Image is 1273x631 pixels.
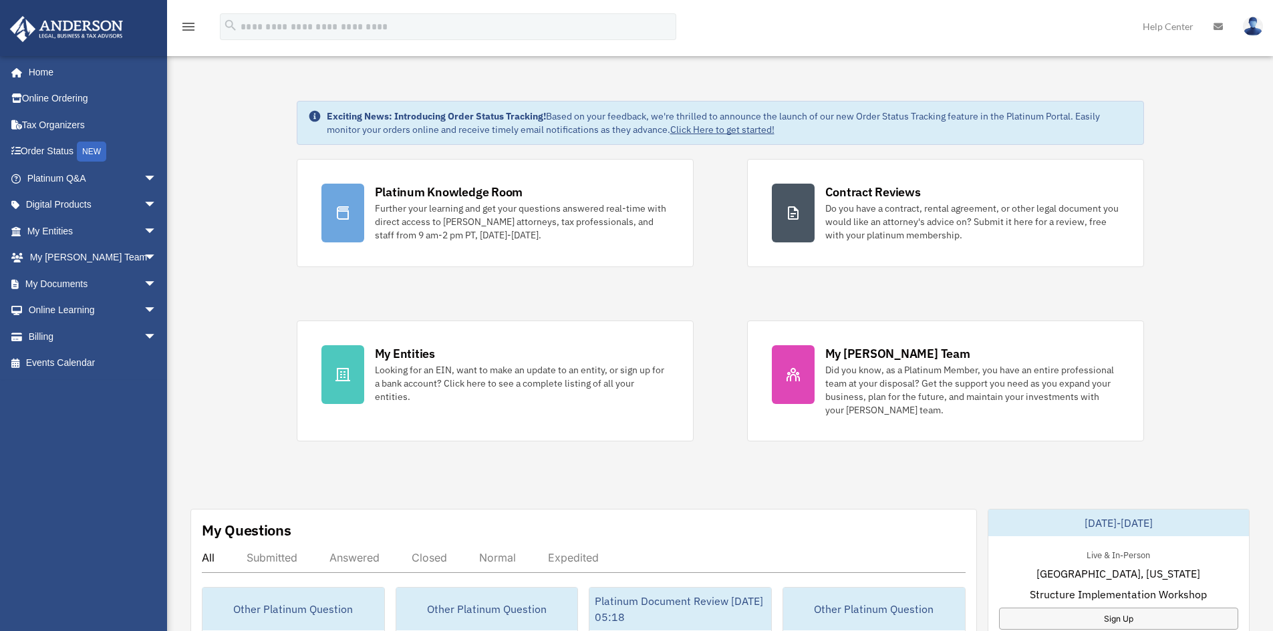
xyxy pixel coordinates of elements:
[825,345,970,362] div: My [PERSON_NAME] Team
[327,110,1133,136] div: Based on your feedback, we're thrilled to announce the launch of our new Order Status Tracking fe...
[999,608,1238,630] a: Sign Up
[9,192,177,218] a: Digital Productsarrow_drop_down
[375,345,435,362] div: My Entities
[1036,566,1200,582] span: [GEOGRAPHIC_DATA], [US_STATE]
[375,363,669,403] div: Looking for an EIN, want to make an update to an entity, or sign up for a bank account? Click her...
[9,59,170,85] a: Home
[6,16,127,42] img: Anderson Advisors Platinum Portal
[202,588,384,630] div: Other Platinum Question
[1076,547,1161,561] div: Live & In-Person
[247,551,297,564] div: Submitted
[144,297,170,325] span: arrow_drop_down
[747,321,1144,441] a: My [PERSON_NAME] Team Did you know, as a Platinum Member, you have an entire professional team at...
[144,244,170,272] span: arrow_drop_down
[327,110,546,122] strong: Exciting News: Introducing Order Status Tracking!
[9,85,177,112] a: Online Ordering
[297,159,694,267] a: Platinum Knowledge Room Further your learning and get your questions answered real-time with dire...
[747,159,1144,267] a: Contract Reviews Do you have a contract, rental agreement, or other legal document you would like...
[9,323,177,350] a: Billingarrow_drop_down
[825,202,1119,242] div: Do you have a contract, rental agreement, or other legal document you would like an attorney's ad...
[375,202,669,242] div: Further your learning and get your questions answered real-time with direct access to [PERSON_NAM...
[223,18,238,33] i: search
[396,588,578,630] div: Other Platinum Question
[9,218,177,244] a: My Entitiesarrow_drop_down
[375,184,523,200] div: Platinum Knowledge Room
[988,509,1249,536] div: [DATE]-[DATE]
[180,23,196,35] a: menu
[1243,17,1263,36] img: User Pic
[329,551,380,564] div: Answered
[783,588,965,630] div: Other Platinum Question
[144,218,170,245] span: arrow_drop_down
[9,297,177,324] a: Online Learningarrow_drop_down
[548,551,599,564] div: Expedited
[9,244,177,271] a: My [PERSON_NAME] Teamarrow_drop_down
[1030,586,1207,602] span: Structure Implementation Workshop
[412,551,447,564] div: Closed
[202,551,215,564] div: All
[144,270,170,298] span: arrow_drop_down
[9,165,177,192] a: Platinum Q&Aarrow_drop_down
[670,124,774,136] a: Click Here to get started!
[479,551,516,564] div: Normal
[144,192,170,219] span: arrow_drop_down
[9,112,177,138] a: Tax Organizers
[9,270,177,297] a: My Documentsarrow_drop_down
[297,321,694,441] a: My Entities Looking for an EIN, want to make an update to an entity, or sign up for a bank accoun...
[144,323,170,351] span: arrow_drop_down
[144,165,170,192] span: arrow_drop_down
[9,138,177,166] a: Order StatusNEW
[202,520,291,540] div: My Questions
[77,142,106,162] div: NEW
[825,363,1119,417] div: Did you know, as a Platinum Member, you have an entire professional team at your disposal? Get th...
[589,588,771,630] div: Platinum Document Review [DATE] 05:18
[9,350,177,377] a: Events Calendar
[180,19,196,35] i: menu
[825,184,921,200] div: Contract Reviews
